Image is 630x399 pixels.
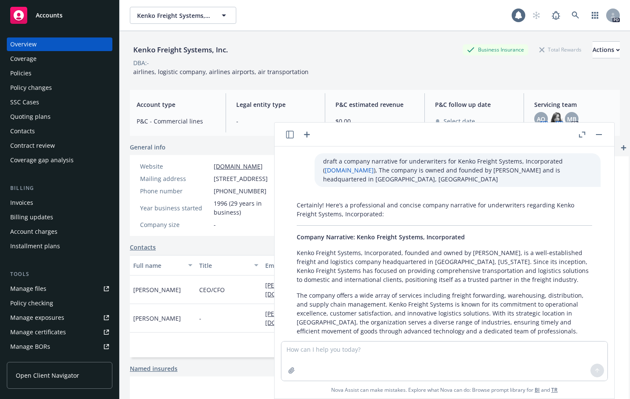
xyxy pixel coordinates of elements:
button: Full name [130,255,196,276]
a: TR [551,386,558,393]
div: Manage certificates [10,325,66,339]
span: AO [537,115,545,123]
span: Legal entity type [236,100,315,109]
div: Manage exposures [10,311,64,324]
div: Website [140,162,210,171]
span: [PHONE_NUMBER] [214,187,266,195]
span: P&C follow up date [435,100,514,109]
button: Kenko Freight Systems, Inc. [130,7,236,24]
a: Billing updates [7,210,112,224]
span: Select date [444,117,475,126]
a: Manage certificates [7,325,112,339]
a: Accounts [7,3,112,27]
a: Policy changes [7,81,112,95]
span: Open Client Navigator [16,371,79,380]
a: Invoices [7,196,112,210]
a: Switch app [587,7,604,24]
a: Start snowing [528,7,545,24]
span: - [199,314,201,323]
div: Full name [133,261,183,270]
div: Kenko Freight Systems, Inc. [130,44,232,55]
a: Report a Bug [547,7,564,24]
div: Total Rewards [535,44,586,55]
div: Business Insurance [463,44,528,55]
span: P&C - Commercial lines [137,117,215,126]
div: Policies [10,66,31,80]
span: Company Narrative: Kenko Freight Systems, Incorporated [297,233,465,241]
div: Coverage [10,52,37,66]
div: Company size [140,220,210,229]
a: BI [535,386,540,393]
div: Phone number [140,187,210,195]
div: Email [265,261,359,270]
div: Contacts [10,124,35,138]
div: Installment plans [10,239,60,253]
a: Contacts [130,243,156,252]
a: Overview [7,37,112,51]
div: SSC Cases [10,95,39,109]
div: Policy checking [10,296,53,310]
div: Coverage gap analysis [10,153,74,167]
span: General info [130,143,166,152]
div: Invoices [10,196,33,210]
a: Contacts [7,124,112,138]
span: [PERSON_NAME] [133,285,181,294]
span: airlines, logistic company, airlines airports, air transportation [133,68,309,76]
a: Summary of insurance [7,354,112,368]
a: SSC Cases [7,95,112,109]
div: Year business started [140,204,210,212]
span: Accounts [36,12,63,19]
div: Manage BORs [10,340,50,353]
div: Quoting plans [10,110,51,123]
a: [DOMAIN_NAME] [214,162,263,170]
a: Manage exposures [7,311,112,324]
span: Account type [137,100,215,109]
span: P&C estimated revenue [335,100,414,109]
span: [STREET_ADDRESS] [214,174,268,183]
a: add [619,143,629,153]
div: Account charges [10,225,57,238]
div: Mailing address [140,174,210,183]
span: Kenko Freight Systems, Inc. [137,11,211,20]
span: [PERSON_NAME] [133,314,181,323]
a: [DOMAIN_NAME] [325,166,374,174]
a: Manage BORs [7,340,112,353]
div: Billing updates [10,210,53,224]
a: Search [567,7,584,24]
button: Actions [593,41,620,58]
span: Servicing team [534,100,613,109]
a: Coverage [7,52,112,66]
div: Manage files [10,282,46,296]
a: [PERSON_NAME][EMAIL_ADDRESS][DOMAIN_NAME] [265,281,364,298]
span: Nova Assist can make mistakes. Explore what Nova can do: Browse prompt library for and [278,381,611,399]
span: 1996 (29 years in business) [214,199,281,217]
a: Quoting plans [7,110,112,123]
img: photo [550,112,563,126]
p: Kenko Freight Systems, Incorporated, founded and owned by [PERSON_NAME], is a well-established fr... [297,248,592,284]
div: Summary of insurance [10,354,75,368]
span: - [214,220,216,229]
p: The company offers a wide array of services including freight forwarding, warehousing, distributi... [297,291,592,336]
a: [PERSON_NAME][EMAIL_ADDRESS][DOMAIN_NAME] [265,310,364,327]
a: Account charges [7,225,112,238]
a: Coverage gap analysis [7,153,112,167]
div: Tools [7,270,112,278]
a: Policies [7,66,112,80]
span: - [236,117,315,126]
a: Manage files [7,282,112,296]
div: Policy changes [10,81,52,95]
div: Actions [593,42,620,58]
span: MB [567,115,576,123]
a: Policy checking [7,296,112,310]
a: Contract review [7,139,112,152]
div: Overview [10,37,37,51]
p: draft a company narrative for underwriters for Kenko Freight Systems, Incorporated ( ), The compa... [323,157,592,184]
button: Email [262,255,372,276]
span: CEO/CFO [199,285,225,294]
span: $0.00 [335,117,414,126]
div: Billing [7,184,112,192]
a: Named insureds [130,364,178,373]
a: Installment plans [7,239,112,253]
p: Certainly! Here’s a professional and concise company narrative for underwriters regarding Kenko F... [297,201,592,218]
